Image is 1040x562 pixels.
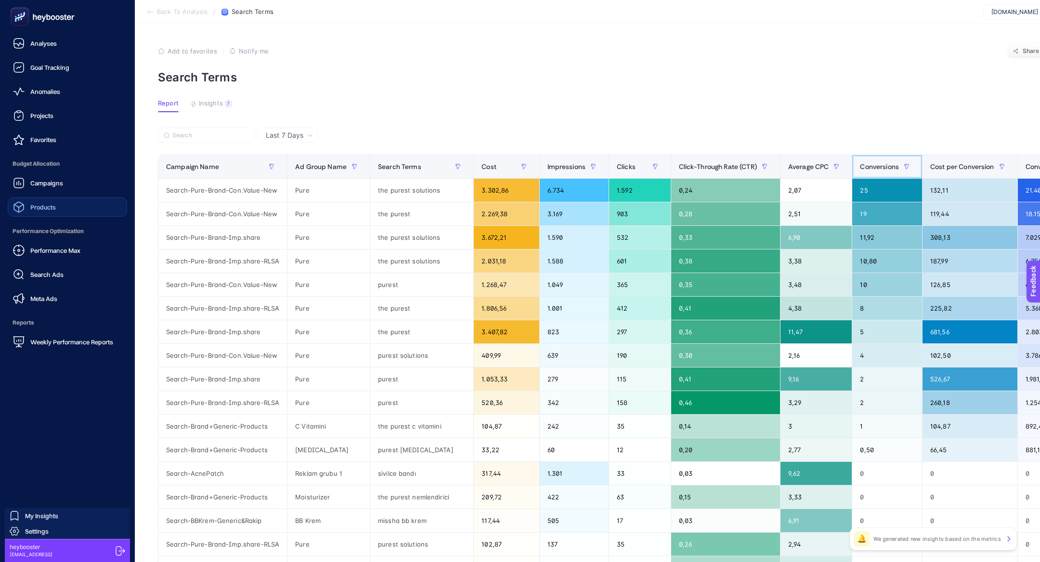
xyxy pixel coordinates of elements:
[780,344,852,367] div: 2,16
[671,485,780,509] div: 0,15
[923,179,1017,202] div: 132,11
[609,320,670,343] div: 297
[780,249,852,273] div: 3,38
[8,197,127,217] a: Products
[852,320,922,343] div: 5
[609,415,670,438] div: 35
[158,320,287,343] div: Search-Pure-Brand-Imp.share
[854,531,870,547] div: 🔔
[540,509,609,532] div: 505
[923,344,1017,367] div: 102,50
[609,179,670,202] div: 1.592
[609,391,670,414] div: 158
[8,82,127,101] a: Anomalies
[540,462,609,485] div: 1.301
[671,344,780,367] div: 0,30
[30,247,80,254] span: Performance Max
[780,297,852,320] div: 4,38
[158,533,287,556] div: Search-Pure-Brand-Imp.share-RLSA
[370,415,473,438] div: the purest c vitamini
[540,344,609,367] div: 639
[474,273,539,296] div: 1.268,47
[609,273,670,296] div: 365
[25,512,58,520] span: My Insights
[609,226,670,249] div: 532
[158,415,287,438] div: Search-Brand+Generic-Products
[671,273,780,296] div: 0,35
[474,485,539,509] div: 209,72
[609,533,670,556] div: 35
[378,163,421,170] span: Search Terms
[609,438,670,461] div: 12
[609,249,670,273] div: 601
[671,297,780,320] div: 0,41
[852,391,922,414] div: 2
[923,438,1017,461] div: 66,45
[780,179,852,202] div: 2,07
[609,509,670,532] div: 17
[370,249,473,273] div: the purest solutions
[370,367,473,391] div: purest
[540,415,609,438] div: 242
[474,226,539,249] div: 3.672,21
[8,313,127,332] span: Reports
[852,438,922,461] div: 0,50
[30,39,57,47] span: Analyses
[1023,47,1040,55] span: Share
[474,438,539,461] div: 33,22
[474,509,539,532] div: 117,44
[540,320,609,343] div: 823
[295,163,347,170] span: Ad Group Name
[540,533,609,556] div: 137
[852,415,922,438] div: 1
[370,226,473,249] div: the purest solutions
[540,226,609,249] div: 1.590
[172,132,248,139] input: Search
[287,509,370,532] div: BB Krem
[852,367,922,391] div: 2
[30,338,113,346] span: Weekly Performance Reports
[923,415,1017,438] div: 104,87
[370,391,473,414] div: purest
[158,226,287,249] div: Search-Pure-Brand-Imp.share
[287,438,370,461] div: [MEDICAL_DATA]
[852,249,922,273] div: 10,80
[30,112,53,119] span: Projects
[8,154,127,173] span: Budget Allocation
[780,533,852,556] div: 2,94
[8,241,127,260] a: Performance Max
[30,136,56,144] span: Favorites
[158,367,287,391] div: Search-Pure-Brand-Imp.share
[540,367,609,391] div: 279
[860,163,899,170] span: Conversions
[671,509,780,532] div: 0,03
[617,163,636,170] span: Clicks
[239,47,269,55] span: Notify me
[225,100,232,107] div: 7
[8,173,127,193] a: Campaigns
[474,179,539,202] div: 3.302,86
[370,273,473,296] div: purest
[609,202,670,225] div: 903
[166,163,219,170] span: Campaign Name
[609,485,670,509] div: 63
[923,391,1017,414] div: 260,18
[923,462,1017,485] div: 0
[671,367,780,391] div: 0,41
[25,527,49,535] span: Settings
[780,415,852,438] div: 3
[158,202,287,225] div: Search-Pure-Brand-Con.Value-New
[923,249,1017,273] div: 187,99
[370,462,473,485] div: sivilce bandı
[780,202,852,225] div: 2,51
[671,462,780,485] div: 0,03
[370,533,473,556] div: purest solutions
[540,297,609,320] div: 1.001
[370,344,473,367] div: purest solutions
[287,202,370,225] div: Pure
[158,344,287,367] div: Search-Pure-Brand-Con.Value-New
[30,179,63,187] span: Campaigns
[158,485,287,509] div: Search-Brand+Generic-Products
[158,249,287,273] div: Search-Pure-Brand-Imp.share-RLSA
[780,367,852,391] div: 9,16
